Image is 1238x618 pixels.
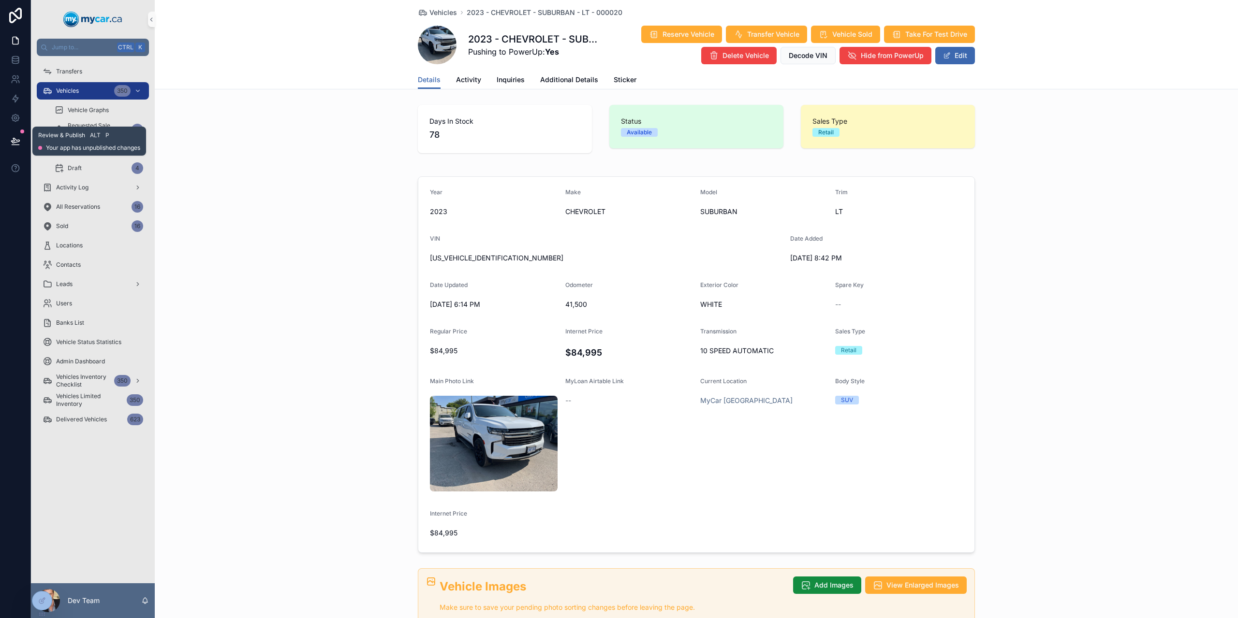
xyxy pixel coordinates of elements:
[835,300,841,309] span: --
[56,338,121,346] span: Vehicle Status Statistics
[429,128,580,142] span: 78
[31,56,155,441] div: scrollable content
[781,47,836,64] button: Decode VIN
[90,131,101,139] span: Alt
[56,184,88,191] span: Activity Log
[127,414,143,425] div: 623
[614,71,636,90] a: Sticker
[48,121,149,138] a: Requested Sale Cancellation4
[430,188,442,196] span: Year
[132,201,143,213] div: 16
[790,253,918,263] span: [DATE] 8:42 PM
[56,203,100,211] span: All Reservations
[841,396,853,404] div: SUV
[37,314,149,331] a: Banks List
[540,71,598,90] a: Additional Details
[701,47,777,64] button: Delete Vehicle
[132,220,143,232] div: 16
[540,75,598,85] span: Additional Details
[884,26,975,43] button: Take For Test Drive
[418,75,441,85] span: Details
[841,346,856,355] div: Retail
[68,164,82,172] span: Draft
[418,71,441,89] a: Details
[811,26,880,43] button: Vehicle Sold
[700,281,738,288] span: Exterior Color
[37,372,149,389] a: Vehicles Inventory Checklist350
[117,43,134,52] span: Ctrl
[565,346,693,359] h4: $84,995
[818,128,834,137] div: Retail
[430,377,474,385] span: Main Photo Link
[905,29,967,39] span: Take For Test Drive
[726,26,807,43] button: Transfer Vehicle
[497,75,525,85] span: Inquiries
[565,207,693,216] span: CHEVROLET
[56,358,105,365] span: Admin Dashboard
[63,12,122,27] img: App logo
[793,576,861,594] button: Add Images
[789,51,827,60] span: Decode VIN
[52,43,113,51] span: Jump to...
[747,29,799,39] span: Transfer Vehicle
[37,411,149,428] a: Delivered Vehicles623
[37,198,149,216] a: All Reservations16
[700,377,747,385] span: Current Location
[835,188,848,196] span: Trim
[832,29,872,39] span: Vehicle Sold
[627,128,652,137] div: Available
[56,222,68,230] span: Sold
[56,68,82,75] span: Transfers
[565,328,603,335] span: Internet Price
[835,328,865,335] span: Sales Type
[621,116,772,126] span: Status
[37,179,149,196] a: Activity Log
[37,333,149,351] a: Vehicle Status Statistics
[700,188,717,196] span: Model
[56,319,84,327] span: Banks List
[68,106,109,114] span: Vehicle Graphs
[37,237,149,254] a: Locations
[132,162,143,174] div: 4
[430,510,467,517] span: Internet Price
[56,261,81,269] span: Contacts
[835,207,963,216] span: LT
[440,578,785,613] div: ## Vehicle Images Make sure to save your pending photo sorting changes before leaving the page.
[56,416,107,423] span: Delivered Vehicles
[430,346,558,356] span: $84,995
[456,75,481,85] span: Activity
[48,159,149,177] a: Draft4
[430,328,467,335] span: Regular Price
[37,275,149,293] a: Leads
[430,253,782,263] span: [US_VEHICLE_IDENTIFICATION_NUMBER]
[37,39,149,56] button: Jump to...CtrlK
[814,580,854,590] span: Add Images
[545,47,559,57] strong: Yes
[812,116,963,126] span: Sales Type
[37,353,149,370] a: Admin Dashboard
[865,576,967,594] button: View Enlarged Images
[430,300,558,309] span: [DATE] 6:14 PM
[700,346,827,356] span: 10 SPEED AUTOMATIC
[790,235,823,242] span: Date Added
[468,46,601,57] span: Pushing to PowerUp:
[565,188,581,196] span: Make
[68,122,128,137] span: Requested Sale Cancellation
[132,124,143,135] div: 4
[700,207,827,216] span: SUBURBAN
[467,8,622,17] a: 2023 - CHEVROLET - SUBURBAN - LT - 000020
[56,392,123,408] span: Vehicles Limited Inventory
[37,256,149,273] a: Contacts
[700,328,737,335] span: Transmission
[37,82,149,100] a: Vehicles350
[430,528,558,538] span: $84,995
[37,391,149,409] a: Vehicles Limited Inventory350
[418,8,457,17] a: Vehicles
[46,144,140,152] span: Your app has unpublished changes
[430,235,440,242] span: VIN
[114,85,131,97] div: 350
[429,8,457,17] span: Vehicles
[835,281,864,288] span: Spare Key
[68,596,100,605] p: Dev Team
